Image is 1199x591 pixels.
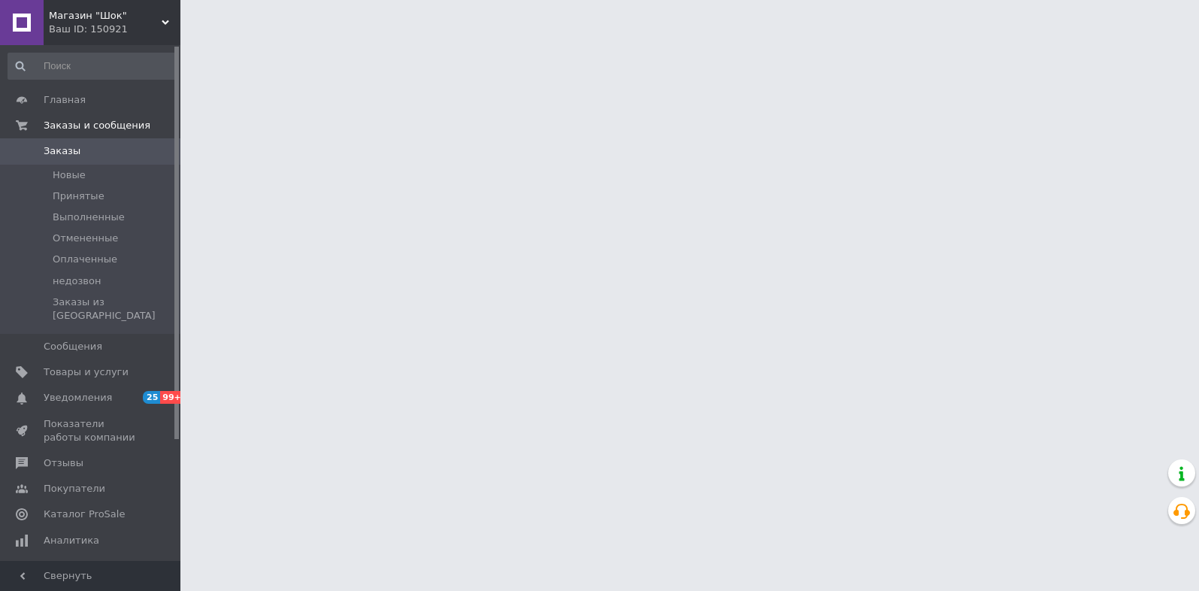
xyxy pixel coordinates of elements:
[53,274,101,288] span: недозвон
[49,23,180,36] div: Ваш ID: 150921
[160,391,185,404] span: 99+
[53,211,125,224] span: Выполненные
[44,93,86,107] span: Главная
[49,9,162,23] span: Магазин "Шок"
[53,189,104,203] span: Принятые
[44,456,83,470] span: Отзывы
[44,508,125,521] span: Каталог ProSale
[44,144,80,158] span: Заказы
[44,417,139,444] span: Показатели работы компании
[53,168,86,182] span: Новые
[53,295,176,323] span: Заказы из [GEOGRAPHIC_DATA]
[44,559,139,586] span: Инструменты вебмастера и SEO
[53,253,117,266] span: Оплаченные
[44,340,102,353] span: Сообщения
[44,534,99,547] span: Аналитика
[8,53,177,80] input: Поиск
[44,391,112,405] span: Уведомления
[44,365,129,379] span: Товары и услуги
[44,482,105,496] span: Покупатели
[143,391,160,404] span: 25
[44,119,150,132] span: Заказы и сообщения
[53,232,118,245] span: Отмененные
